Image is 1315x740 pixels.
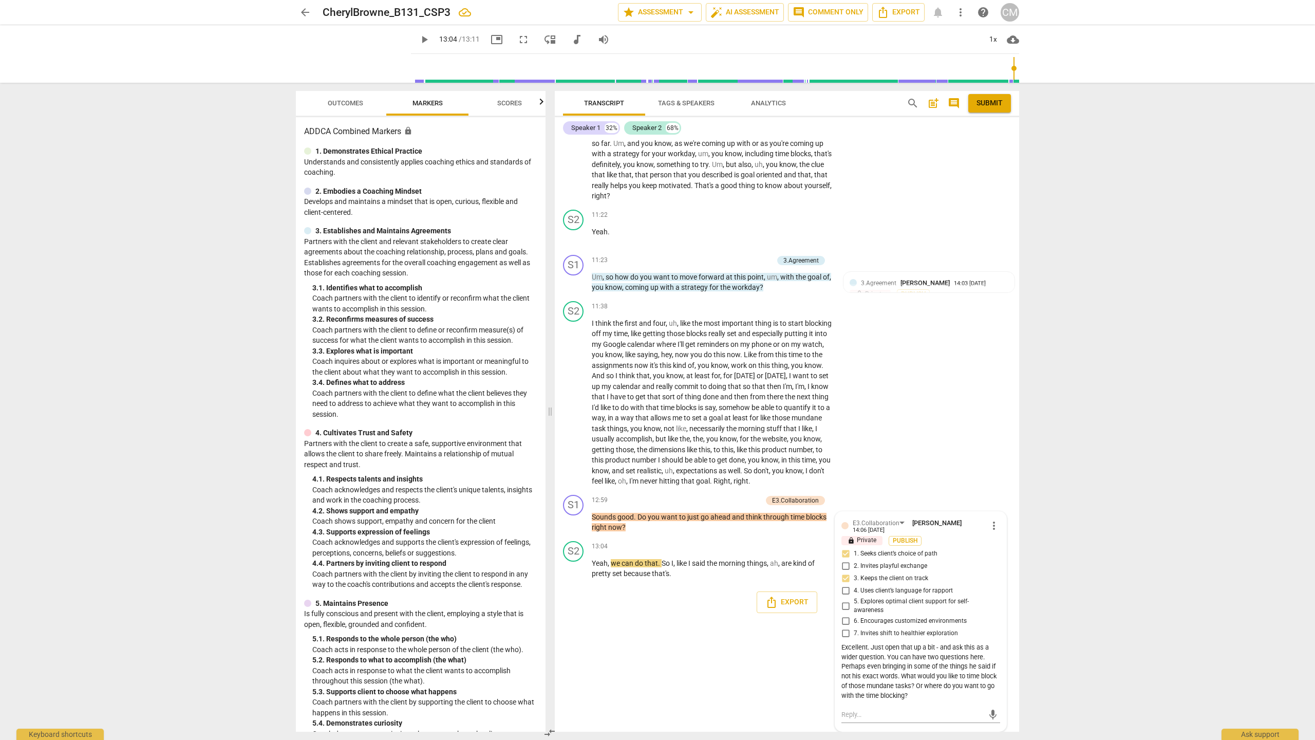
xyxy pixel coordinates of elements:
[672,350,675,359] span: ,
[791,340,802,348] span: my
[605,123,618,133] div: 32%
[702,171,734,179] span: described
[783,256,819,265] div: 3.Agreement
[16,729,104,740] div: Keyboard shortcuts
[592,302,608,311] span: 11:38
[720,283,732,291] span: the
[727,350,740,359] span: now
[695,150,698,158] span: ,
[304,125,537,138] h3: ADDCA Combined Markers
[415,30,434,49] button: Play
[781,340,791,348] span: on
[299,6,311,18] span: arrow_back
[722,319,755,327] span: important
[715,181,721,190] span: a
[660,361,673,369] span: this
[837,597,996,615] label: Explores without judgment the client’s experience, words, energy, and emotions to understand how ...
[642,181,659,190] span: keep
[601,139,610,147] span: far
[628,329,631,338] span: ,
[660,283,675,291] span: with
[592,150,607,158] span: with
[837,572,996,585] label: Respectfully asks if the direction has changed or gently bring the client back on track toward th...
[610,181,629,190] span: helps
[656,340,678,348] span: where
[698,150,708,158] span: Filler word
[632,123,662,133] div: Speaker 2
[706,3,784,22] button: AI Assessment
[328,99,363,107] span: Outcomes
[543,727,556,739] span: compare_arrows
[988,520,1000,532] span: more_vert
[730,340,740,348] span: on
[615,273,630,281] span: how
[635,171,650,179] span: that
[756,171,784,179] span: oriented
[653,273,671,281] span: want
[877,6,920,18] span: Export
[977,6,989,18] span: help
[636,160,653,169] span: know
[788,350,804,359] span: time
[312,325,537,346] p: Coach partners with the client to define or reconfirm measure(s) of success for what the client w...
[765,596,809,608] span: Export
[491,33,503,46] span: picture_in_picture
[613,319,625,327] span: the
[740,350,744,359] span: .
[691,181,694,190] span: .
[304,157,537,178] p: Understands and consistently applies coaching ethics and standards of coaching.
[312,346,537,357] div: 3. 3. Explores what is important
[685,340,697,348] span: get
[667,329,686,338] span: those
[603,340,627,348] span: Google
[793,6,863,18] span: Comment only
[710,6,779,18] span: AI Assessment
[837,627,996,640] label: With previous permission, tactfully interrupts the client’s pervasive negative language or story ...
[769,139,790,147] span: you're
[544,33,556,46] span: move_down
[837,548,996,560] label: Looks to the client for what path the client believes they want to explore in order to reach thei...
[780,319,788,327] span: to
[678,340,685,348] span: I'll
[675,283,681,291] span: a
[650,171,673,179] span: person
[592,319,595,327] span: I
[671,273,680,281] span: to
[740,340,752,348] span: my
[752,329,784,338] span: especially
[563,210,584,230] div: Change speaker
[799,160,811,169] span: the
[925,95,942,112] button: Add summary
[711,361,728,369] span: know
[592,139,601,147] span: so
[760,139,769,147] span: as
[758,350,775,359] span: from
[629,181,642,190] span: you
[315,146,422,157] p: 1. Demonstrates Ethical Practice
[517,33,530,46] span: fullscreen
[780,273,796,281] span: with
[627,340,656,348] span: calendar
[631,329,643,338] span: like
[1001,3,1019,22] button: CM
[987,709,999,721] span: mic
[684,139,702,147] span: we're
[304,236,537,279] p: Partners with the client and relevant stakeholders to create clear agreements about the coaching ...
[614,329,628,338] span: time
[592,181,610,190] span: really
[727,139,737,147] span: up
[688,171,702,179] span: you
[760,283,763,291] span: ?
[889,536,922,546] button: Publish
[723,160,726,169] span: ,
[669,319,677,327] span: Filler word
[823,273,830,281] span: of
[704,350,713,359] span: do
[666,319,669,327] span: ,
[643,329,667,338] span: getting
[680,273,699,281] span: move
[948,97,960,109] span: comment
[708,160,712,169] span: .
[650,283,660,291] span: up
